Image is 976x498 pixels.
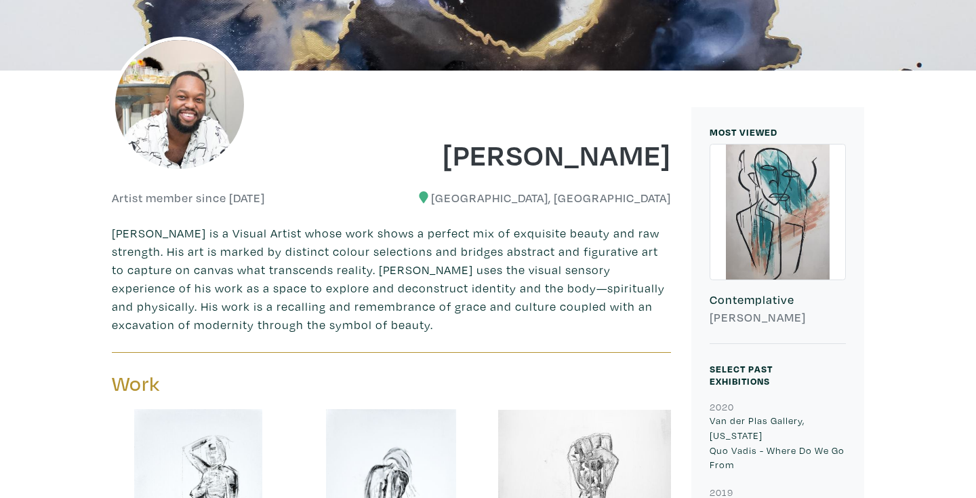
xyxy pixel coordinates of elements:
[112,371,382,397] h3: Work
[710,400,734,413] small: 2020
[710,413,846,472] p: Van der Plas Gallery, [US_STATE] Quo Vadis - Where Do We Go From
[710,310,846,325] h6: [PERSON_NAME]
[112,191,265,206] h6: Artist member since [DATE]
[710,126,777,138] small: MOST VIEWED
[710,144,846,344] a: Contemplative [PERSON_NAME]
[402,136,672,172] h1: [PERSON_NAME]
[710,292,846,307] h6: Contemplative
[710,362,773,387] small: Select Past Exhibitions
[112,37,247,172] img: phpThumb.php
[112,224,671,334] p: [PERSON_NAME] is a Visual Artist whose work shows a perfect mix of exquisite beauty and raw stren...
[402,191,672,206] h6: [GEOGRAPHIC_DATA], [GEOGRAPHIC_DATA]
